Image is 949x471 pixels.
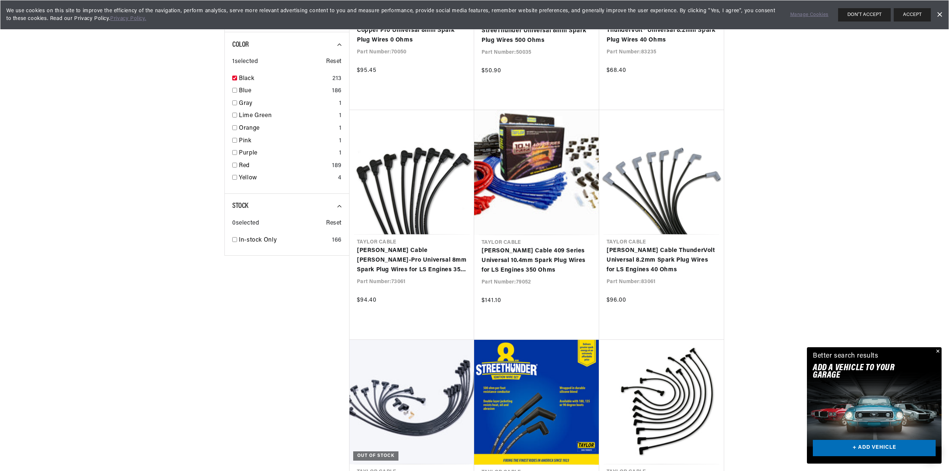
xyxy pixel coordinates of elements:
[332,161,342,171] div: 189
[338,173,342,183] div: 4
[607,246,716,275] a: [PERSON_NAME] Cable ThunderVolt Universal 8.2mm Spark Plug Wires for LS Engines 40 Ohms
[232,202,248,210] span: Stock
[239,136,336,146] a: Pink
[339,149,342,158] div: 1
[838,8,891,21] button: DON'T ACCEPT
[482,246,592,275] a: [PERSON_NAME] Cable 409 Series Universal 10.4mm Spark Plug Wires for LS Engines 350 Ohms
[239,149,336,158] a: Purple
[332,74,342,84] div: 213
[790,11,828,19] a: Manage Cookies
[813,364,917,379] h2: Add A VEHICLE to your garage
[232,57,258,67] span: 1 selected
[110,16,146,21] a: Privacy Policy.
[934,9,945,20] a: Dismiss Banner
[933,347,942,356] button: Close
[339,111,342,121] div: 1
[894,8,931,21] button: ACCEPT
[326,57,342,67] span: Reset
[357,246,467,275] a: [PERSON_NAME] Cable [PERSON_NAME]-Pro Universal 8mm Spark Plug Wires for LS Engines 350 Ohms
[6,7,780,23] span: We use cookies on this site to improve the efficiency of the navigation, perform analytics, serve...
[239,111,336,121] a: Lime Green
[232,41,249,49] span: Color
[357,17,467,45] a: [PERSON_NAME] Cable Tinned Copper Pro Universal 8mm Spark Plug Wires 0 Ohms
[239,99,336,109] a: Gray
[607,17,716,45] a: [PERSON_NAME] Cable ThunderVolt® Universal 8.2mm Spark Plug Wires 40 Ohms
[339,124,342,133] div: 1
[813,440,936,457] a: + ADD VEHICLE
[339,99,342,109] div: 1
[239,173,335,183] a: Yellow
[813,351,879,362] div: Better search results
[332,236,342,245] div: 166
[332,86,342,96] div: 186
[239,86,329,96] a: Blue
[326,219,342,228] span: Reset
[339,136,342,146] div: 1
[239,161,329,171] a: Red
[482,17,592,46] a: [PERSON_NAME] Cable StreeThunder Universal 8mm Spark Plug Wires 500 Ohms
[232,219,259,228] span: 0 selected
[239,236,329,245] a: In-stock Only
[239,74,329,84] a: Black
[239,124,336,133] a: Orange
